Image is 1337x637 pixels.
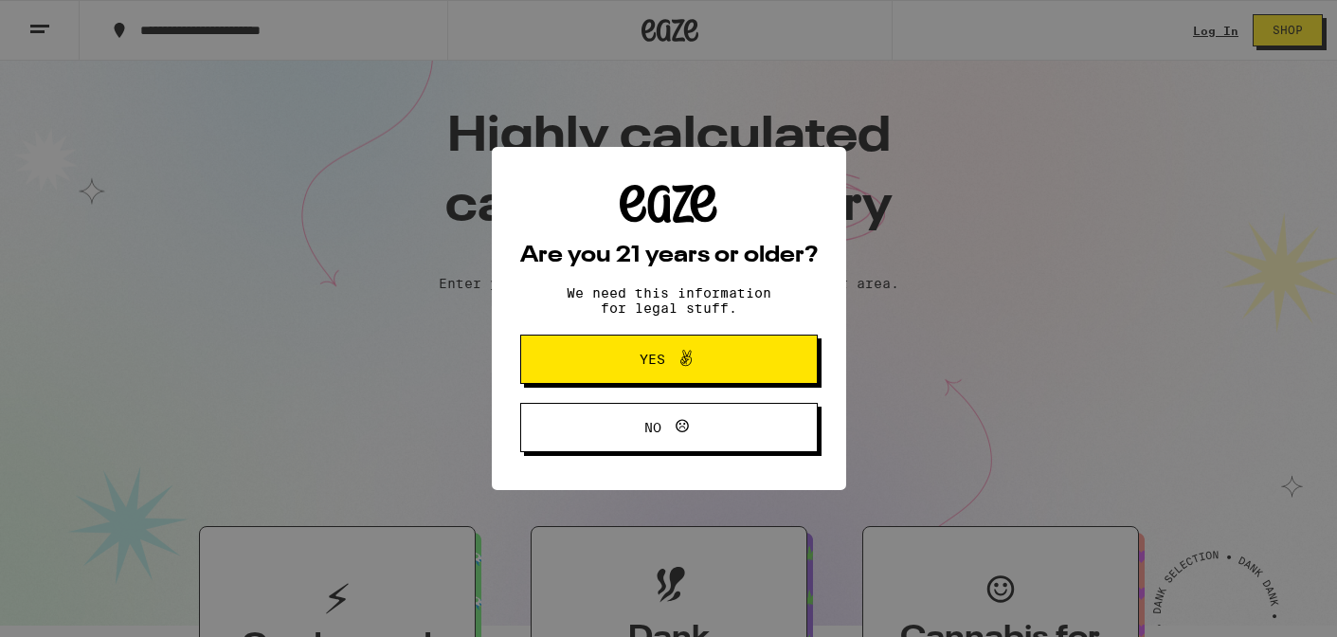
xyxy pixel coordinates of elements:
p: We need this information for legal stuff. [551,285,787,316]
h2: Are you 21 years or older? [520,245,818,267]
span: No [644,421,661,434]
span: Yes [640,353,665,366]
button: Yes [520,335,818,384]
span: Hi. Need any help? [11,13,136,28]
button: No [520,403,818,452]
